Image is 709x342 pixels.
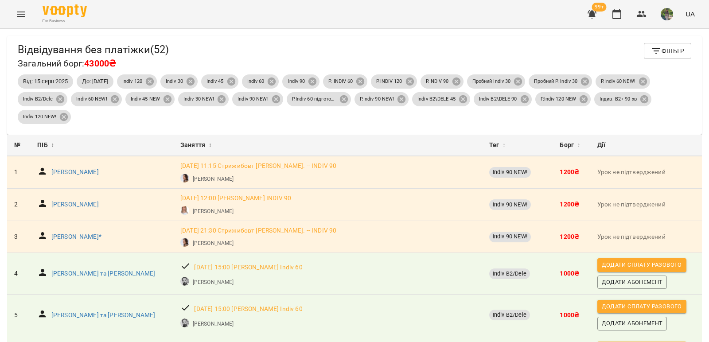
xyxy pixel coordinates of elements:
td: 2 [7,189,30,221]
div: Indiv B2\DELE 90 [474,92,532,106]
p: P.INDIV 90 [426,78,449,85]
div: Indiv B2/Dele [18,92,67,106]
span: Фільтр [651,46,684,56]
p: P.Indiv 60 підготовка до DELE! [292,96,336,103]
span: ↕ [503,140,505,151]
p: [PERSON_NAME] та [PERSON_NAME] [51,269,155,278]
div: Дії [597,140,695,151]
p: Indiv 90 NEW! [238,96,268,103]
p: [PERSON_NAME] [193,320,234,328]
button: Додати сплату разового [597,258,686,272]
button: Додати Абонемент [597,276,667,289]
span: For Business [43,18,87,24]
b: 1000 ₴ [560,311,579,319]
span: ↕ [577,140,580,151]
p: P. INDIV 60 [328,78,353,85]
button: Фільтр [644,43,691,59]
span: UA [686,9,695,19]
a: [PERSON_NAME] [193,207,234,215]
p: P.INDIV 120 [376,78,402,85]
div: P.INDIV 120 [371,74,417,89]
div: P.Indiv 60 підготовка до DELE! [287,92,351,106]
div: Пробний P. Indiv 30 [529,74,592,89]
div: Indiv 120 NEW! [18,110,71,124]
a: [DATE] 12:00 [PERSON_NAME] INDIV 90 [180,194,291,203]
div: Пробний Indiv 30 [467,74,526,89]
span: До: [DATE] [77,78,113,85]
span: Додати сплату разового [602,302,682,311]
span: Indiv B2/Dele [489,270,530,278]
div: Індив. В2+ 90 хв [594,92,651,106]
span: Indiv B2/Dele [489,311,530,319]
button: Menu [11,4,32,25]
p: Пробний Indiv 30 [472,78,511,85]
div: Indiv 45 NEW [125,92,175,106]
p: Indiv 60 NEW! [76,96,107,103]
p: [PERSON_NAME] та [PERSON_NAME] [51,311,155,320]
a: [PERSON_NAME]* [51,233,101,241]
div: P.Indiv 60 NEW! [596,74,650,89]
p: Пробний P. Indiv 30 [534,78,577,85]
a: [PERSON_NAME] [193,175,234,183]
p: Indiv 120 [122,78,142,85]
img: Стрижибовт Соломія [180,238,189,247]
p: Урок не підтверджений [597,233,695,241]
div: P.INDIV 90 [421,74,464,89]
p: [DATE] 15:00 [PERSON_NAME] Indiv 60 [194,305,302,314]
p: Індив. В2+ 90 хв [600,96,637,103]
button: UA [682,6,698,22]
b: 1200 ₴ [560,233,579,240]
div: P. INDIV 60 [323,74,367,89]
span: Борг [560,140,574,151]
span: Від: 15 серп 2025 [18,78,73,85]
span: Indiv 90 NEW! [489,168,531,176]
a: [DATE] 21:30 Стрижибовт [PERSON_NAME]. -- INDIV 90 [180,226,336,235]
div: Indiv 30 [160,74,198,89]
p: Indiv 45 NEW [131,96,160,103]
p: [PERSON_NAME] [193,278,234,286]
td: 3 [7,221,30,253]
span: Тег [489,140,499,151]
img: Iván Sánchez-Gil [180,319,189,327]
p: Indiv B2\DELE 45 [417,96,456,103]
div: P.Indiv 120 NEW [535,92,591,106]
span: Indiv 90 NEW! [489,201,531,209]
span: ПІБ [37,140,47,151]
span: Додати Абонемент [602,277,663,287]
p: P.Indiv 120 NEW [541,96,577,103]
div: Indiv 120 [117,74,157,89]
td: 1 [7,156,30,188]
div: Indiv B2\DELE 45 [412,92,470,106]
span: Додати сплату разового [602,260,682,270]
p: Indiv 60 [247,78,265,85]
p: Indiv 120 NEW! [23,113,56,121]
span: 43000₴ [84,58,116,69]
p: Indiv 90 [288,78,305,85]
span: Додати Абонемент [602,319,663,328]
p: Indiv 45 [206,78,224,85]
div: P.Indiv 90 NEW! [354,92,409,106]
a: [PERSON_NAME] [51,200,99,209]
p: [DATE] 15:00 [PERSON_NAME] Indiv 60 [194,263,302,272]
p: Indiv B2/Dele [23,96,53,103]
p: Indiv 30 [166,78,183,85]
b: 1200 ₴ [560,201,579,208]
button: Додати Абонемент [597,317,667,330]
a: [PERSON_NAME] [51,168,99,177]
p: Indiv B2\DELE 90 [479,96,517,103]
span: 99+ [592,3,607,12]
a: [DATE] 11:15 Стрижибовт [PERSON_NAME]. -- INDIV 90 [180,162,336,171]
span: ↕ [51,140,54,151]
span: Заняття [180,140,205,151]
a: [PERSON_NAME] [193,239,234,247]
b: 1000 ₴ [560,270,579,277]
div: Indiv 60 [242,74,279,89]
